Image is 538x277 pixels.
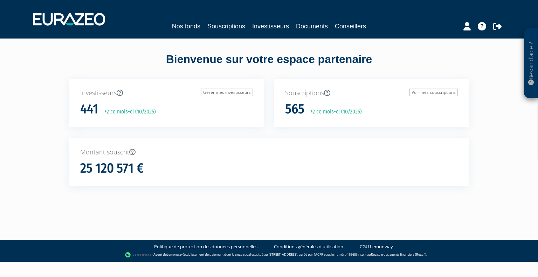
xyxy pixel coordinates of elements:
a: Conseillers [335,21,366,31]
img: 1732889491-logotype_eurazeo_blanc_rvb.png [33,13,105,26]
h1: 25 120 571 € [80,161,144,176]
a: Souscriptions [207,21,245,31]
img: logo-lemonway.png [125,251,152,258]
p: Montant souscrit [80,148,458,157]
div: Bienvenue sur votre espace partenaire [64,51,474,79]
h1: 565 [285,102,304,117]
h1: 441 [80,102,98,117]
a: Gérer mes investisseurs [201,89,253,96]
div: - Agent de (établissement de paiement dont le siège social est situé au [STREET_ADDRESS], agréé p... [7,251,531,258]
a: CGU Lemonway [360,243,393,250]
a: Investisseurs [252,21,289,31]
a: Politique de protection des données personnelles [154,243,257,250]
a: Conditions générales d'utilisation [274,243,343,250]
p: Besoin d'aide ? [527,32,535,95]
a: Registre des agents financiers (Regafi) [371,252,426,257]
p: +2 ce mois-ci (10/2025) [99,108,156,116]
p: Investisseurs [80,89,253,98]
a: Documents [296,21,328,31]
a: Nos fonds [172,21,200,31]
p: +2 ce mois-ci (10/2025) [305,108,362,116]
a: Voir mes souscriptions [409,89,458,96]
a: Lemonway [167,252,183,257]
p: Souscriptions [285,89,458,98]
